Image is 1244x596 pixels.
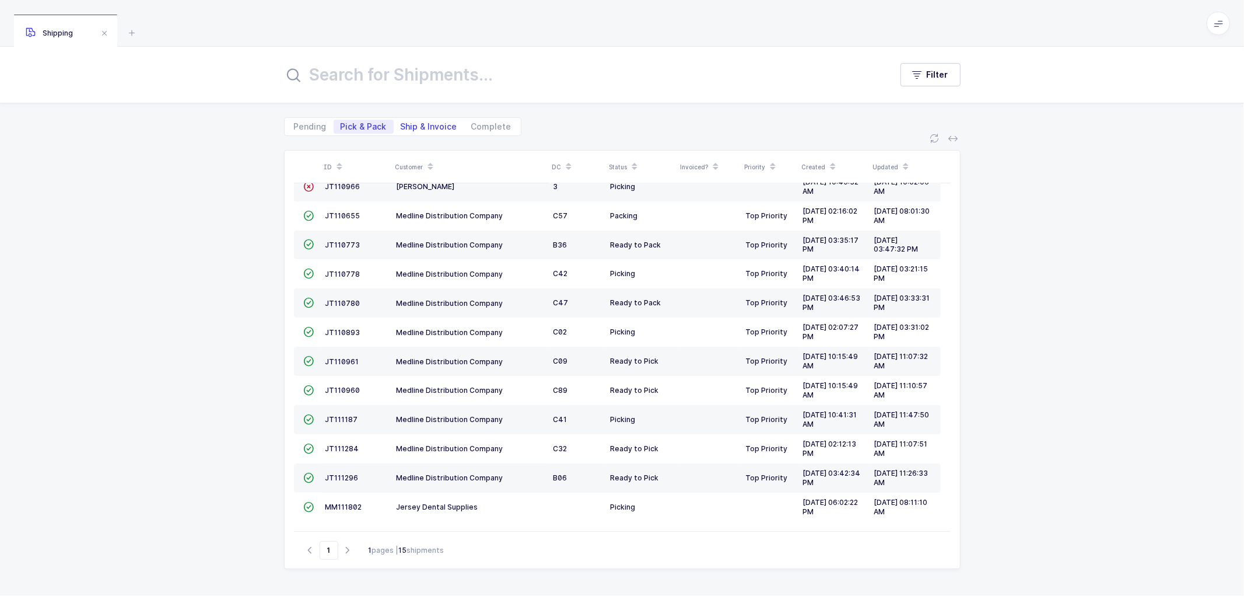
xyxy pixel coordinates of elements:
span: C32 [553,444,567,453]
span:  [304,444,314,453]
span: [DATE] 03:21:15 PM [874,264,928,283]
span: Top Priority [746,386,788,395]
span: [DATE] 03:33:31 PM [874,294,930,312]
span: Medline Distribution Company [397,444,503,453]
span:  [304,357,314,365]
span: JT110961 [325,357,359,366]
div: Priority [745,157,795,177]
span: Medline Distribution Company [397,386,503,395]
span: Ready to Pack [611,241,661,249]
span: Ready to Pack [611,298,661,307]
span: [DATE] 03:35:17 PM [803,236,859,254]
span: Medline Distribution Company [397,241,503,249]
span: [DATE] 10:02:06 AM [874,177,930,196]
div: ID [324,157,388,177]
span: JT110966 [325,182,360,191]
span: Ready to Pick [611,386,659,395]
span: Ship & Invoice [401,123,457,131]
span: JT110780 [325,299,360,308]
span: JT111284 [325,444,359,453]
span:  [304,386,314,395]
div: Customer [395,157,545,177]
span: Ready to Pick [611,444,659,453]
span: Complete [471,123,511,131]
span: Filter [927,69,948,81]
span: Medline Distribution Company [397,415,503,424]
span: JT110778 [325,270,360,278]
span: Picking [611,269,636,278]
span:  [304,240,314,249]
span: [DATE] 11:07:32 AM [874,352,928,370]
span: [DATE] 06:02:22 PM [803,498,858,516]
div: Updated [873,157,937,177]
span: [DATE] 10:15:49 AM [803,381,858,399]
span: [DATE] 02:16:02 PM [803,207,858,225]
span: [DATE] 08:11:10 AM [874,498,928,516]
span: JT110655 [325,211,360,220]
span: Top Priority [746,415,788,424]
span: C89 [553,386,568,395]
span: [DATE] 03:31:02 PM [874,323,930,341]
span: [PERSON_NAME] [397,182,455,191]
span: Pick & Pack [341,123,387,131]
span: [DATE] 10:41:31 AM [803,410,857,428]
span: [DATE] 11:47:50 AM [874,410,930,428]
span: [DATE] 11:26:33 AM [874,469,928,487]
span: Medline Distribution Company [397,328,503,337]
span: Picking [611,415,636,424]
span: Ready to Pick [611,473,659,482]
span: Top Priority [746,241,788,249]
span: [DATE] 03:47:32 PM [874,236,919,254]
span: [DATE] 08:01:30 AM [874,207,930,225]
div: Created [802,157,866,177]
span:  [304,182,314,191]
span: Medline Distribution Company [397,357,503,366]
span: JT111296 [325,473,359,482]
div: Invoiced? [681,157,738,177]
input: Search for Shipments... [284,61,877,89]
b: 15 [399,546,407,555]
span: C41 [553,415,567,424]
span:  [304,503,314,511]
span:  [304,415,314,424]
div: Status [609,157,674,177]
span: 3 [553,182,558,191]
button: Filter [900,63,961,86]
div: DC [552,157,602,177]
span: Medline Distribution Company [397,299,503,308]
span: JT111187 [325,415,358,424]
span: [DATE] 03:40:14 PM [803,264,860,283]
span: Picking [611,182,636,191]
span:  [304,211,314,220]
span:  [304,473,314,482]
span: [DATE] 02:07:27 PM [803,323,859,341]
span: [DATE] 11:07:51 AM [874,440,928,458]
span: Medline Distribution Company [397,270,503,278]
span: C47 [553,298,569,307]
span: [DATE] 11:10:57 AM [874,381,928,399]
span: C57 [553,211,568,220]
span: B06 [553,473,567,482]
span: Top Priority [746,357,788,365]
span: [DATE] 10:15:49 AM [803,352,858,370]
span: C02 [553,327,567,336]
span: [DATE] 02:12:13 PM [803,440,857,458]
span:  [304,327,314,336]
span: Go to [320,541,338,560]
span: [DATE] 03:46:53 PM [803,294,861,312]
span: Shipping [26,29,73,37]
span: Ready to Pick [611,357,659,365]
span: Medline Distribution Company [397,473,503,482]
span: Top Priority [746,444,788,453]
span: Top Priority [746,327,788,336]
span:  [304,269,314,278]
span: Picking [611,327,636,336]
span: Top Priority [746,298,788,307]
span: Top Priority [746,269,788,278]
span: Pending [294,123,327,131]
div: pages | shipments [369,545,444,556]
span: C09 [553,357,568,365]
span: Jersey Dental Supplies [397,503,478,511]
span: [DATE] 10:45:32 AM [803,177,859,196]
span: Packing [611,211,638,220]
